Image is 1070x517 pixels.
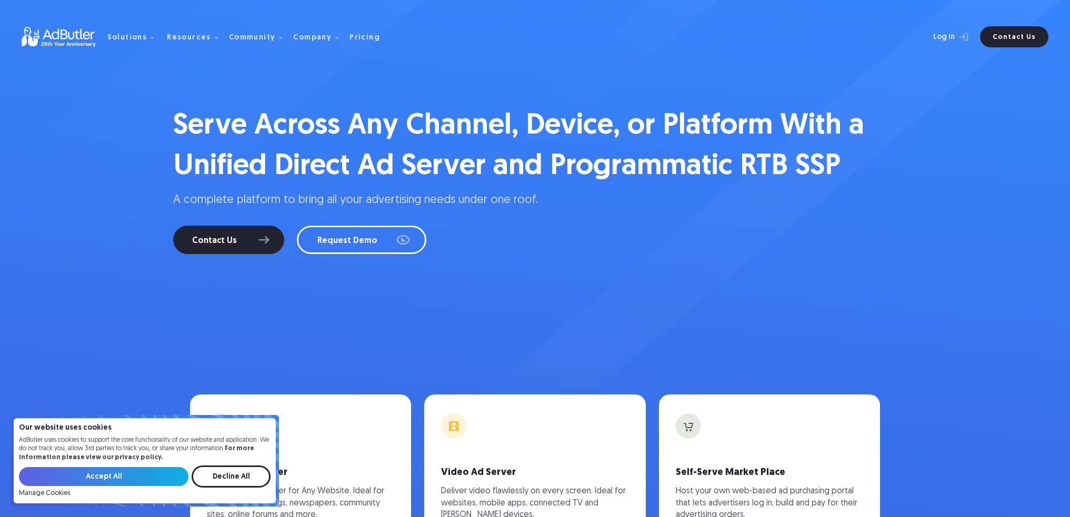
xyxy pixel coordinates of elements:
div: Solutions [107,20,163,54]
div: Resources [167,20,227,54]
input: Decline All [192,465,271,488]
form: Email Form [19,465,271,497]
h3: Self-Serve Market Place [676,466,864,479]
div: Community [229,34,276,42]
h3: Video Ad Server [441,466,629,479]
h1: Serve Across Any Channel, Device, or Platform With a Unified Direct Ad Server and Programmatic RT... [173,106,897,187]
a: Request Demo [297,226,426,254]
div: Company [293,34,332,42]
a: Contact Us [980,26,1048,47]
p: AdButler uses cookies to support the core functionality of our website and application. We do not... [19,436,271,462]
div: Company [293,20,347,54]
a: Contact Us [173,226,284,254]
div: Community [229,20,292,54]
a: Log In [905,26,974,47]
input: Accept All [19,467,188,486]
p: A complete platform to bring all your advertising needs under one roof. [173,192,897,209]
div: Resources [167,34,211,42]
h3: Display Ad Server [207,466,395,479]
div: Solutions [107,34,147,42]
div: Pricing [349,34,380,42]
a: Manage Cookies [19,490,70,497]
h4: Our website uses cookies [19,424,271,432]
a: Pricing [349,32,388,42]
